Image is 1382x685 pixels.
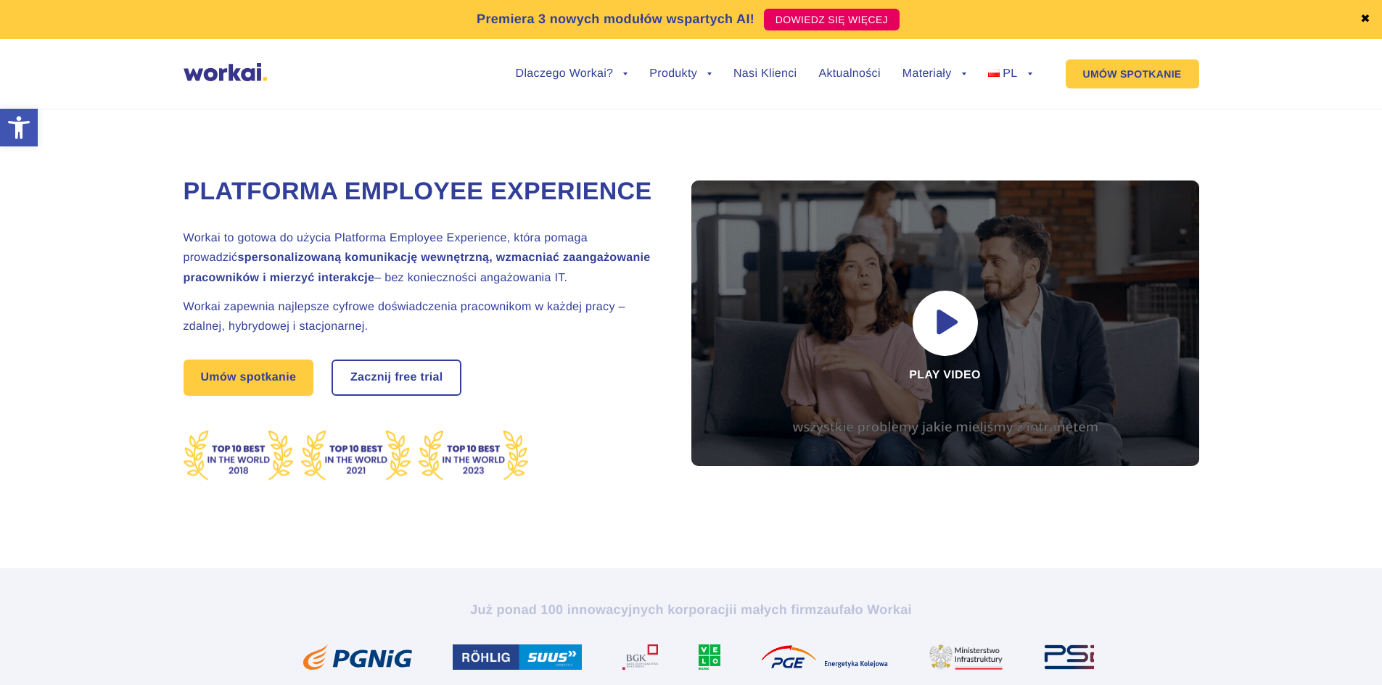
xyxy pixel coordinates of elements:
i: i małych firm [733,602,816,617]
h2: Workai to gotowa do użycia Platforma Employee Experience, która pomaga prowadzić – bez koniecznoś... [184,228,655,288]
h1: Platforma Employee Experience [184,175,655,209]
h2: Już ponad 100 innowacyjnych korporacji zaufało Workai [289,601,1094,618]
p: Premiera 3 nowych modułów wspartych AI! [477,9,754,29]
a: Materiały [902,68,966,80]
a: DOWIEDZ SIĘ WIĘCEJ [764,9,900,30]
a: UMÓW SPOTKANIE [1066,59,1199,88]
div: Play video [691,180,1199,466]
h2: Workai zapewnia najlepsze cyfrowe doświadczenia pracownikom w każdej pracy – zdalnej, hybrydowej ... [184,297,655,336]
strong: spersonalizowaną komunikację wewnętrzną, wzmacniać zaangażowanie pracowników i mierzyć interakcje [184,252,651,283]
a: Dlaczego Workai? [516,68,628,80]
a: Nasi Klienci [733,68,797,80]
a: Zacznij free trial [333,361,461,394]
a: Produkty [649,68,712,80]
a: ✖ [1360,14,1370,25]
a: Aktualności [818,68,880,80]
a: Umów spotkanie [184,360,314,396]
span: PL [1003,67,1017,80]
